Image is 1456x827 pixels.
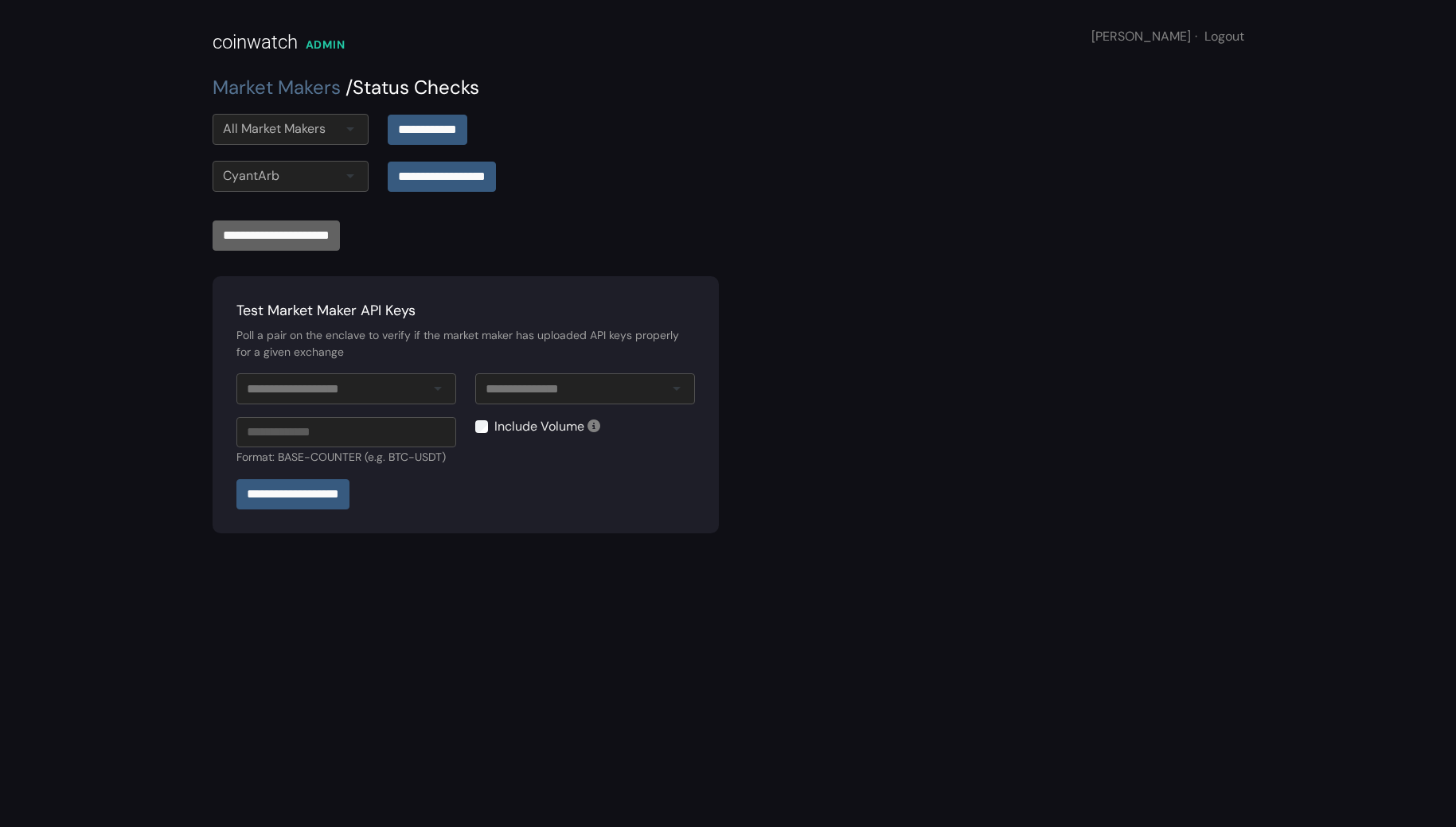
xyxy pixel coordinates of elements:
div: [PERSON_NAME] [1091,27,1244,46]
span: / [345,75,353,99]
div: coinwatch [213,28,298,57]
a: Logout [1204,28,1244,45]
label: Include Volume [494,417,584,436]
div: All Market Makers [223,119,326,138]
div: ADMIN [306,37,345,53]
a: Market Makers [213,75,341,99]
small: Format: BASE-COUNTER (e.g. BTC-USDT) [236,450,446,464]
div: Test Market Maker API Keys [236,300,695,322]
div: Status Checks [213,73,1244,102]
div: Poll a pair on the enclave to verify if the market maker has uploaded API keys properly for a giv... [236,327,695,361]
span: · [1195,28,1197,45]
div: CyantArb [223,166,279,185]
